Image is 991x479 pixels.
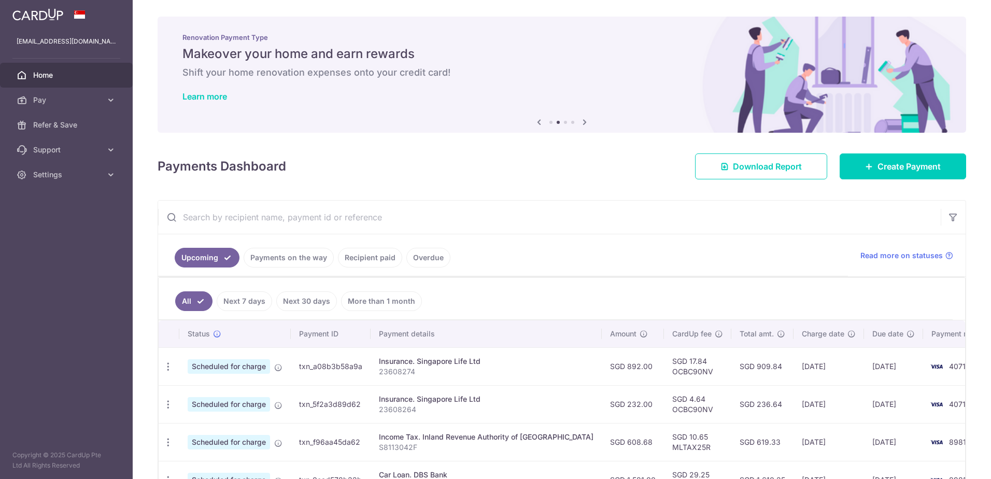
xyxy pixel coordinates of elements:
a: Download Report [695,153,827,179]
img: Renovation banner [158,17,966,133]
span: Pay [33,95,102,105]
img: Bank Card [926,360,947,373]
span: Amount [610,329,636,339]
span: Scheduled for charge [188,435,270,449]
div: Insurance. Singapore Life Ltd [379,356,593,367]
h5: Makeover your home and earn rewards [182,46,941,62]
p: Renovation Payment Type [182,33,941,41]
td: [DATE] [864,423,923,461]
a: Upcoming [175,248,239,267]
td: [DATE] [794,385,864,423]
span: Scheduled for charge [188,359,270,374]
td: SGD 17.84 OCBC90NV [664,347,731,385]
td: [DATE] [864,385,923,423]
span: 8981 [949,438,966,446]
td: SGD 236.64 [731,385,794,423]
input: Search by recipient name, payment id or reference [158,201,941,234]
a: Learn more [182,91,227,102]
span: Read more on statuses [860,250,943,261]
span: Support [33,145,102,155]
a: Recipient paid [338,248,402,267]
a: Payments on the way [244,248,334,267]
td: [DATE] [794,423,864,461]
span: Charge date [802,329,844,339]
p: 23608264 [379,404,593,415]
a: Create Payment [840,153,966,179]
td: SGD 608.68 [602,423,664,461]
a: Next 7 days [217,291,272,311]
td: SGD 232.00 [602,385,664,423]
td: txn_a08b3b58a9a [291,347,371,385]
td: SGD 4.64 OCBC90NV [664,385,731,423]
td: SGD 909.84 [731,347,794,385]
td: SGD 892.00 [602,347,664,385]
a: Overdue [406,248,450,267]
img: Bank Card [926,436,947,448]
span: Due date [872,329,903,339]
td: SGD 619.33 [731,423,794,461]
img: CardUp [12,8,63,21]
a: All [175,291,213,311]
div: Insurance. Singapore Life Ltd [379,394,593,404]
span: Status [188,329,210,339]
td: [DATE] [794,347,864,385]
td: txn_5f2a3d89d62 [291,385,371,423]
span: Download Report [733,160,802,173]
th: Payment ID [291,320,371,347]
img: Bank Card [926,398,947,411]
iframe: Opens a widget where you can find more information [925,448,981,474]
h4: Payments Dashboard [158,157,286,176]
a: Next 30 days [276,291,337,311]
h6: Shift your home renovation expenses onto your credit card! [182,66,941,79]
span: Settings [33,170,102,180]
div: Income Tax. Inland Revenue Authority of [GEOGRAPHIC_DATA] [379,432,593,442]
td: [DATE] [864,347,923,385]
p: S8113042F [379,442,593,453]
td: SGD 10.65 MLTAX25R [664,423,731,461]
a: Read more on statuses [860,250,953,261]
p: [EMAIL_ADDRESS][DOMAIN_NAME] [17,36,116,47]
span: Total amt. [740,329,774,339]
span: Home [33,70,102,80]
span: Create Payment [877,160,941,173]
span: 4071 [949,362,966,371]
span: CardUp fee [672,329,712,339]
span: 4071 [949,400,966,408]
p: 23608274 [379,367,593,377]
span: Scheduled for charge [188,397,270,412]
td: txn_f96aa45da62 [291,423,371,461]
th: Payment details [371,320,602,347]
span: Refer & Save [33,120,102,130]
a: More than 1 month [341,291,422,311]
